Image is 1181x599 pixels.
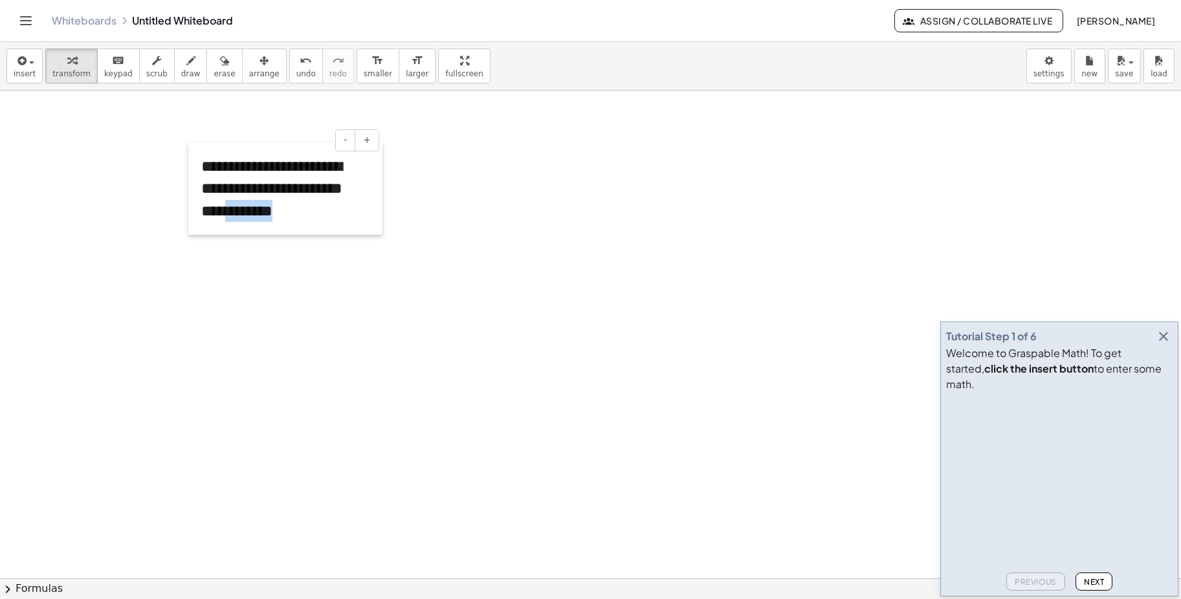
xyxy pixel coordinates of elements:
i: undo [300,53,312,69]
span: scrub [146,69,168,78]
span: arrange [249,69,280,78]
button: draw [174,49,208,83]
span: [PERSON_NAME] [1076,15,1155,27]
button: redoredo [322,49,354,83]
i: format_size [411,53,423,69]
span: load [1151,69,1167,78]
button: settings [1026,49,1072,83]
span: smaller [364,69,392,78]
a: Whiteboards [52,14,116,27]
span: + [363,135,371,145]
span: Assign / Collaborate Live [905,15,1052,27]
div: Welcome to Graspable Math! To get started, to enter some math. [946,345,1173,392]
button: transform [45,49,98,83]
button: erase [206,49,242,83]
i: format_size [371,53,384,69]
button: Toggle navigation [16,10,36,31]
button: [PERSON_NAME] [1066,9,1165,32]
button: undoundo [289,49,323,83]
button: scrub [139,49,175,83]
button: new [1074,49,1105,83]
button: - [335,129,355,151]
span: new [1081,69,1098,78]
button: save [1108,49,1141,83]
button: insert [6,49,43,83]
span: Next [1084,577,1104,587]
span: draw [181,69,201,78]
button: load [1143,49,1175,83]
span: - [344,135,347,145]
button: fullscreen [438,49,490,83]
button: keyboardkeypad [97,49,140,83]
i: redo [332,53,344,69]
b: click the insert button [984,362,1094,375]
span: insert [14,69,36,78]
span: redo [329,69,347,78]
span: save [1115,69,1133,78]
button: format_sizelarger [399,49,436,83]
span: undo [296,69,316,78]
button: Next [1076,572,1112,591]
button: arrange [242,49,287,83]
button: Assign / Collaborate Live [894,9,1063,32]
button: + [355,129,379,151]
span: erase [214,69,235,78]
button: format_sizesmaller [357,49,399,83]
span: keypad [104,69,133,78]
div: Tutorial Step 1 of 6 [946,329,1037,344]
span: fullscreen [445,69,483,78]
i: keyboard [112,53,124,69]
span: larger [406,69,428,78]
span: transform [52,69,91,78]
span: settings [1033,69,1065,78]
